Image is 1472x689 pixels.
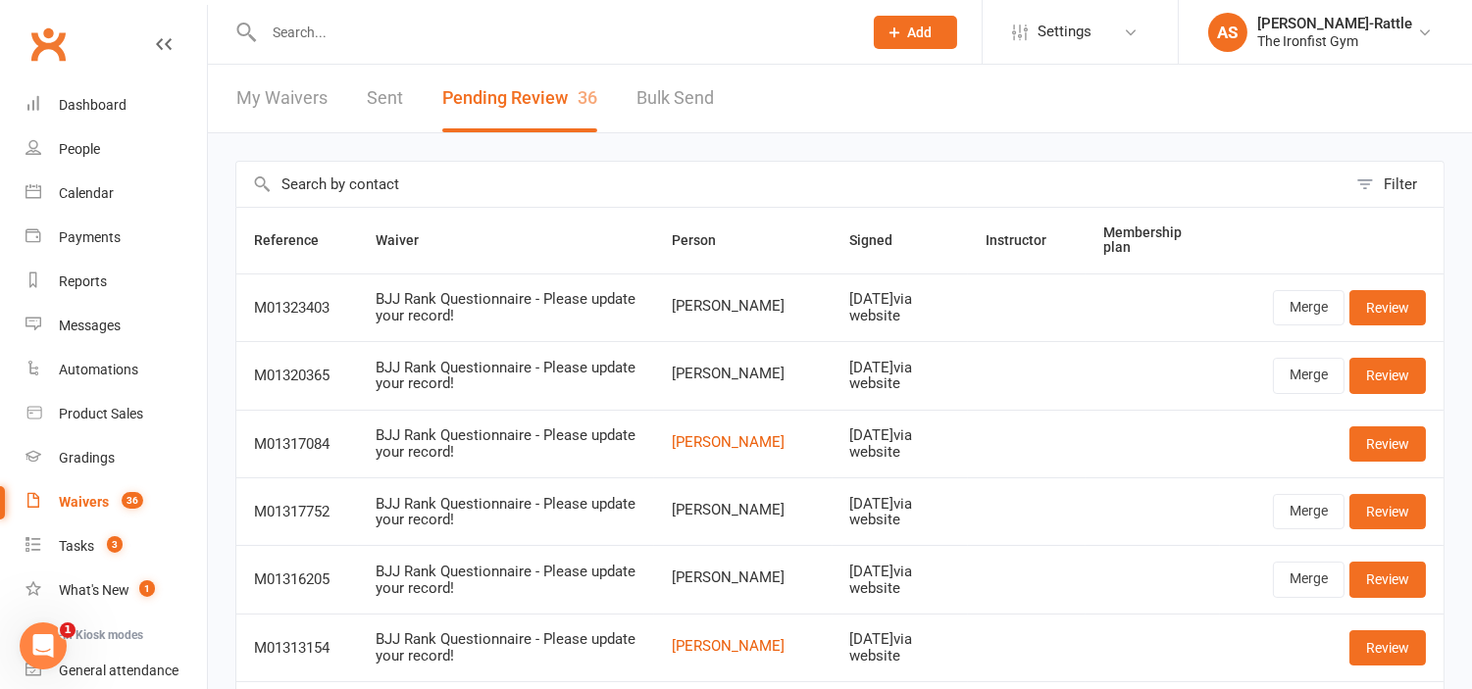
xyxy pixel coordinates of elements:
div: Filter [1384,172,1417,196]
div: Waivers [59,494,109,510]
div: Gradings [59,450,115,466]
div: Messages [59,318,121,333]
a: Payments [25,216,207,260]
a: Review [1349,494,1426,529]
a: Automations [25,348,207,392]
div: General attendance [59,663,178,678]
a: Dashboard [25,83,207,127]
a: Review [1349,290,1426,325]
div: Dashboard [59,97,127,113]
span: Person [672,232,737,248]
span: Reference [254,232,340,248]
div: [DATE] via website [850,360,951,392]
div: M01313154 [254,640,340,657]
button: Person [672,228,737,252]
a: What's New1 [25,568,207,613]
div: BJJ Rank Questionnaire - Please update your record! [376,631,636,664]
div: [DATE] via website [850,291,951,323]
span: 36 [578,87,597,108]
a: [PERSON_NAME] [672,434,814,451]
button: Instructor [986,228,1068,252]
div: [DATE] via website [850,564,951,596]
div: [PERSON_NAME]-Rattle [1257,15,1412,32]
span: 36 [122,492,143,509]
a: [PERSON_NAME] [672,638,814,655]
a: Messages [25,304,207,348]
a: Reports [25,260,207,304]
div: M01317084 [254,436,340,453]
span: [PERSON_NAME] [672,298,814,315]
div: Calendar [59,185,114,201]
span: [PERSON_NAME] [672,366,814,382]
a: Bulk Send [636,65,714,132]
a: Clubworx [24,20,73,69]
div: [DATE] via website [850,496,951,528]
button: Filter [1346,162,1444,207]
a: Review [1349,562,1426,597]
span: Settings [1038,10,1091,54]
div: [DATE] via website [850,427,951,460]
a: Merge [1273,358,1345,393]
div: BJJ Rank Questionnaire - Please update your record! [376,427,636,460]
div: BJJ Rank Questionnaire - Please update your record! [376,291,636,323]
th: Membership plan [1086,208,1220,273]
a: Merge [1273,290,1345,325]
div: BJJ Rank Questionnaire - Please update your record! [376,360,636,392]
div: [DATE] via website [850,631,951,664]
div: People [59,141,100,157]
span: Signed [850,232,915,248]
div: M01316205 [254,571,340,588]
span: [PERSON_NAME] [672,502,814,518]
div: BJJ Rank Questionnaire - Please update your record! [376,564,636,596]
a: Merge [1273,494,1345,529]
a: Waivers 36 [25,480,207,524]
a: People [25,127,207,172]
span: Instructor [986,232,1068,248]
div: M01317752 [254,504,340,520]
a: Review [1349,630,1426,665]
div: Tasks [59,538,94,554]
a: Sent [367,65,403,132]
span: 3 [107,536,123,553]
button: Signed [850,228,915,252]
button: Reference [254,228,340,252]
a: Review [1349,358,1426,393]
iframe: Intercom live chat [20,622,67,669]
span: [PERSON_NAME] [672,569,814,586]
button: Waiver [376,228,440,252]
button: Pending Review36 [442,65,597,132]
div: BJJ Rank Questionnaire - Please update your record! [376,496,636,528]
span: 1 [139,580,155,597]
a: Tasks 3 [25,524,207,568]
span: Add [908,25,933,40]
div: Product Sales [59,406,143,421]
div: M01320365 [254,368,340,384]
div: Payments [59,229,121,245]
input: Search... [258,19,848,46]
a: Gradings [25,436,207,480]
div: Reports [59,273,107,289]
span: Waiver [376,232,440,248]
input: Search by contact [236,162,1346,207]
div: AS [1208,13,1247,52]
a: Calendar [25,172,207,216]
a: Product Sales [25,392,207,436]
span: 1 [60,622,76,638]
a: Merge [1273,562,1345,597]
div: M01323403 [254,300,340,317]
div: What's New [59,582,129,598]
button: Add [874,16,957,49]
a: Review [1349,426,1426,462]
div: Automations [59,362,138,377]
a: My Waivers [236,65,328,132]
div: The Ironfist Gym [1257,32,1412,50]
